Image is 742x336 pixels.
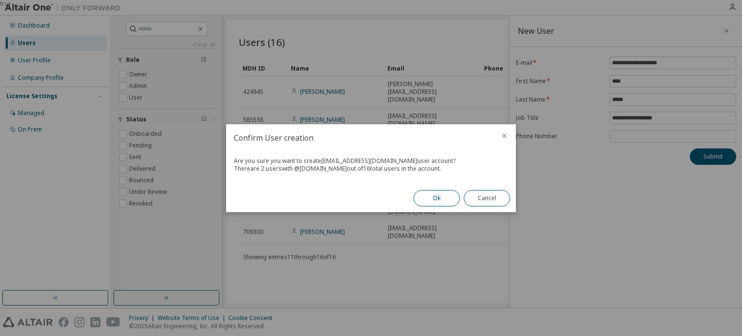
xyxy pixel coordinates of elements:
button: close [500,132,508,140]
div: There are 2 users with @ [DOMAIN_NAME] out of 16 total users in the account. [234,165,508,173]
div: Are you sure you want to create [EMAIL_ADDRESS][DOMAIN_NAME] user account? [234,157,508,165]
button: Ok [414,190,460,206]
button: Cancel [464,190,510,206]
h2: Confirm User creation [226,124,493,151]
